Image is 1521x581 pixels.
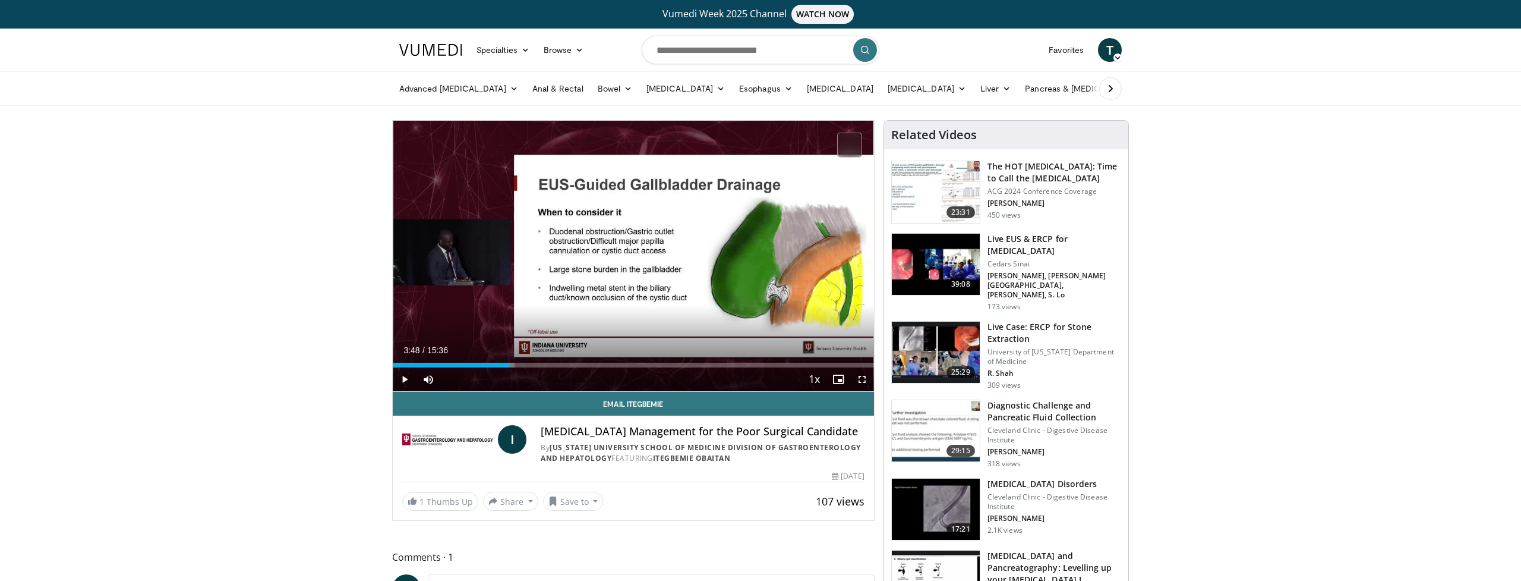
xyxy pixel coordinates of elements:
[419,496,424,507] span: 1
[639,77,732,101] a: [MEDICAL_DATA]
[987,161,1121,184] h3: The HOT [MEDICAL_DATA]: Time to Call the [MEDICAL_DATA]
[393,121,874,392] video-js: Video Player
[892,322,980,384] img: 48af654a-1c49-49ef-8b1b-08112d907465.150x105_q85_crop-smart_upscale.jpg
[987,259,1121,269] p: Cedars Sinai
[826,368,850,391] button: Enable picture-in-picture mode
[987,447,1121,457] p: [PERSON_NAME]
[891,478,1121,541] a: 17:21 [MEDICAL_DATA] Disorders Cleveland Clinic - Digestive Disease Institute [PERSON_NAME] 2.1K ...
[399,44,462,56] img: VuMedi Logo
[402,425,493,454] img: Indiana University School of Medicine Division of Gastroenterology and Hepatology
[401,5,1120,24] a: Vumedi Week 2025 ChannelWATCH NOW
[892,234,980,296] img: 988aa6cd-5af5-4b12-ac8b-5ddcd403959d.150x105_q85_crop-smart_upscale.jpg
[892,479,980,541] img: 2be06fa1-8f42-4bab-b66d-9367dd3d8d02.150x105_q85_crop-smart_upscale.jpg
[803,368,826,391] button: Playback Rate
[987,526,1023,535] p: 2.1K views
[987,478,1121,490] h3: [MEDICAL_DATA] Disorders
[392,77,525,101] a: Advanced [MEDICAL_DATA]
[946,445,975,457] span: 29:15
[653,453,731,463] a: Itegbemie Obaitan
[1098,38,1122,62] a: T
[541,425,864,438] h4: [MEDICAL_DATA] Management for the Poor Surgical Candidate
[393,363,874,368] div: Progress Bar
[416,368,440,391] button: Mute
[946,206,975,218] span: 23:31
[987,514,1121,523] p: [PERSON_NAME]
[1042,38,1091,62] a: Favorites
[537,38,591,62] a: Browse
[403,346,419,355] span: 3:48
[1018,77,1157,101] a: Pancreas & [MEDICAL_DATA]
[892,400,980,462] img: 7a1cb544-669a-4e07-9a7a-1466b74f52a8.150x105_q85_crop-smart_upscale.jpg
[987,459,1021,469] p: 318 views
[393,368,416,391] button: Play
[422,346,425,355] span: /
[892,161,980,223] img: ba50df68-c1e0-47c3-8b2c-701c38947694.150x105_q85_crop-smart_upscale.jpg
[987,369,1121,378] p: R. Shah
[525,77,591,101] a: Anal & Rectal
[987,271,1121,300] p: [PERSON_NAME], [PERSON_NAME][GEOGRAPHIC_DATA], [PERSON_NAME], S. Lo
[402,492,478,511] a: 1 Thumbs Up
[541,442,864,464] div: By FEATURING
[987,199,1121,208] p: [PERSON_NAME]
[987,347,1121,366] p: University of [US_STATE] Department of Medicine
[832,471,864,482] div: [DATE]
[541,442,861,463] a: [US_STATE] University School of Medicine Division of Gastroenterology and Hepatology
[987,302,1021,312] p: 173 views
[591,77,639,101] a: Bowel
[973,77,1018,101] a: Liver
[987,233,1121,257] h3: Live EUS & ERCP for [MEDICAL_DATA]
[393,392,874,416] a: Email Itegbemie
[850,368,874,391] button: Fullscreen
[392,549,875,565] span: Comments 1
[427,346,448,355] span: 15:36
[891,321,1121,390] a: 25:29 Live Case: ERCP for Stone Extraction University of [US_STATE] Department of Medicine R. Sha...
[483,492,538,511] button: Share
[891,233,1121,312] a: 39:08 Live EUS & ERCP for [MEDICAL_DATA] Cedars Sinai [PERSON_NAME], [PERSON_NAME][GEOGRAPHIC_DAT...
[987,400,1121,423] h3: Diagnostic Challenge and Pancreatic Fluid Collection
[891,400,1121,469] a: 29:15 Diagnostic Challenge and Pancreatic Fluid Collection Cleveland Clinic - Digestive Disease I...
[816,494,864,508] span: 107 views
[987,321,1121,345] h3: Live Case: ERCP for Stone Extraction
[987,187,1121,196] p: ACG 2024 Conference Coverage
[946,278,975,290] span: 39:08
[946,523,975,535] span: 17:21
[791,5,854,24] span: WATCH NOW
[732,77,800,101] a: Esophagus
[987,426,1121,445] p: Cleveland Clinic - Digestive Disease Institute
[498,425,526,454] a: I
[987,381,1021,390] p: 309 views
[642,36,879,64] input: Search topics, interventions
[946,366,975,378] span: 25:29
[891,161,1121,224] a: 23:31 The HOT [MEDICAL_DATA]: Time to Call the [MEDICAL_DATA] ACG 2024 Conference Coverage [PERSO...
[881,77,973,101] a: [MEDICAL_DATA]
[469,38,537,62] a: Specialties
[891,128,977,142] h4: Related Videos
[987,492,1121,511] p: Cleveland Clinic - Digestive Disease Institute
[800,77,881,101] a: [MEDICAL_DATA]
[543,492,604,511] button: Save to
[987,211,1021,220] p: 450 views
